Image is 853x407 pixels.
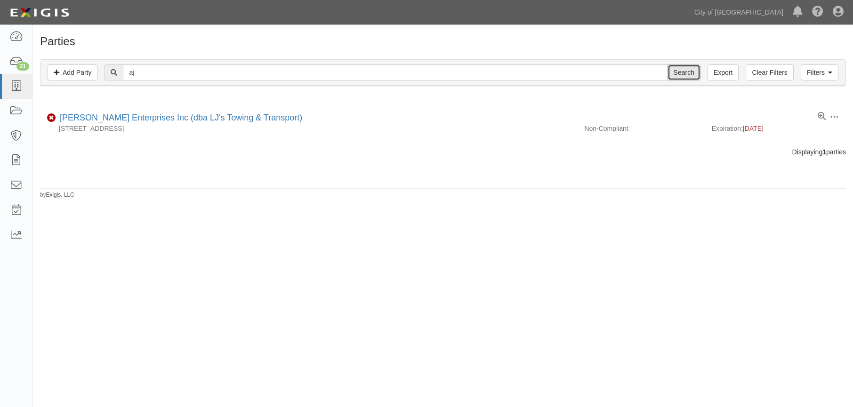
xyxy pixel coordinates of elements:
[822,148,826,156] b: 1
[40,124,577,133] div: [STREET_ADDRESS]
[56,112,302,124] div: Hewitt Enterprises Inc (dba LJ's Towing & Transport)
[46,192,74,198] a: Exigis, LLC
[47,115,56,121] i: Non-Compliant
[577,124,711,133] div: Non-Compliant
[7,4,72,21] img: logo-5460c22ac91f19d4615b14bd174203de0afe785f0fc80cf4dbbc73dc1793850b.png
[40,35,846,48] h1: Parties
[16,62,29,71] div: 21
[33,147,853,157] div: Displaying parties
[801,64,838,80] a: Filters
[818,112,826,121] a: View results summary
[746,64,793,80] a: Clear Filters
[812,7,823,18] i: Help Center - Complianz
[712,124,846,133] div: Expiration:
[123,64,668,80] input: Search
[743,125,764,132] span: [DATE]
[40,191,74,199] small: by
[48,64,97,80] a: Add Party
[668,64,700,80] input: Search
[690,3,788,22] a: City of [GEOGRAPHIC_DATA]
[60,113,302,122] a: [PERSON_NAME] Enterprises Inc (dba LJ's Towing & Transport)
[708,64,739,80] a: Export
